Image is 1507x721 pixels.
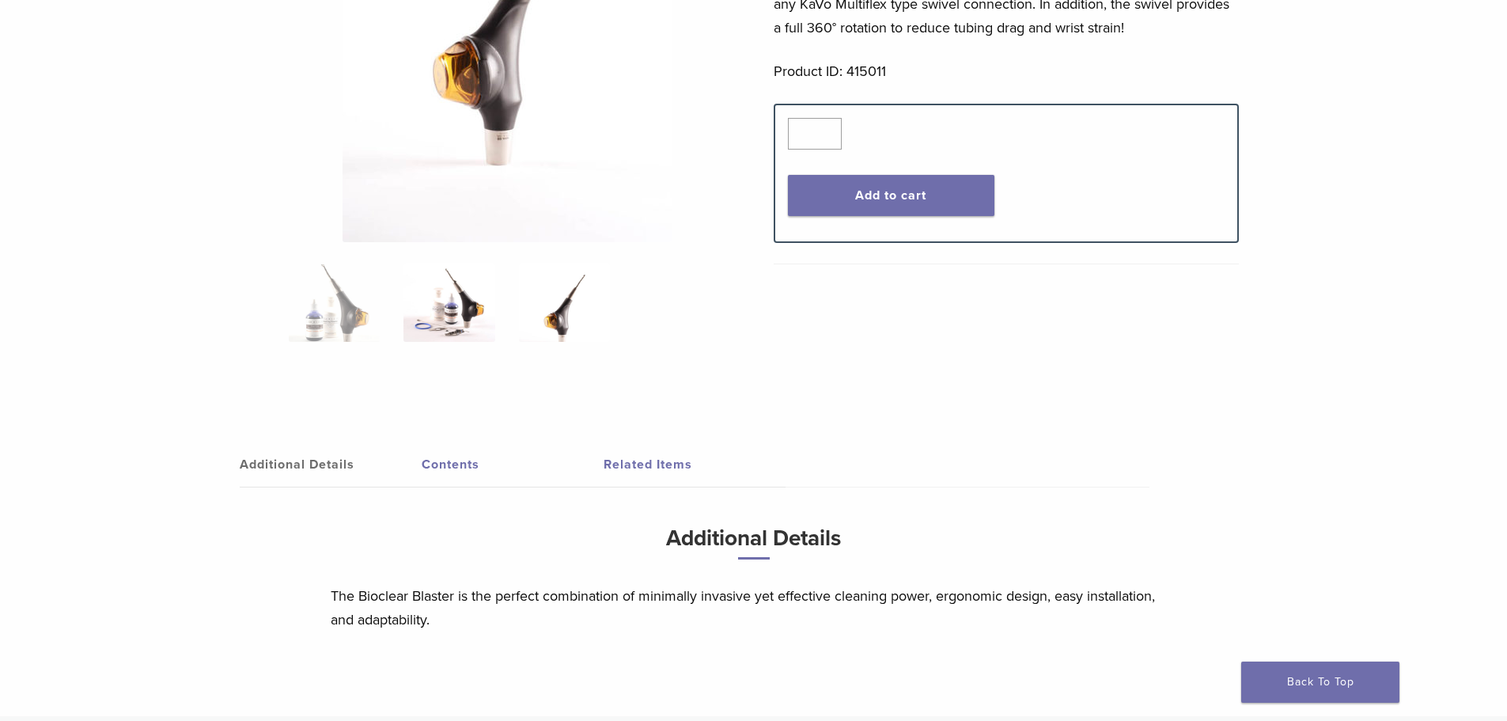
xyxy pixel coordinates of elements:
h3: Additional Details [331,519,1177,572]
p: Product ID: 415011 [774,59,1239,83]
a: Back To Top [1241,662,1399,703]
img: Blaster Kit - Image 3 [519,263,610,342]
img: Blaster Kit - Image 2 [403,263,494,342]
a: Contents [422,442,604,487]
img: Bioclear-Blaster-Kit-Simplified-1-e1548850725122-324x324.jpg [289,263,380,342]
button: Add to cart [788,175,994,216]
a: Related Items [604,442,786,487]
a: Additional Details [240,442,422,487]
p: The Bioclear Blaster is the perfect combination of minimally invasive yet effective cleaning powe... [331,584,1177,632]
